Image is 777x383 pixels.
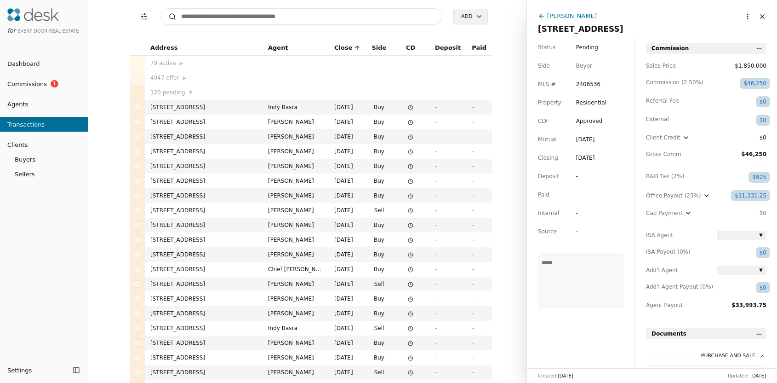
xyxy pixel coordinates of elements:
[750,373,766,378] span: [DATE]
[17,29,79,34] span: Every Door Real Estate
[435,237,437,243] span: -
[435,251,437,258] span: -
[329,115,366,129] td: [DATE]
[145,336,263,350] td: [STREET_ADDRESS]
[472,119,474,125] span: -
[263,159,329,174] td: [PERSON_NAME]
[538,372,573,379] div: Created:
[435,369,437,376] span: -
[7,27,16,34] span: for
[7,366,32,375] span: Settings
[435,281,437,287] span: -
[472,133,474,140] span: -
[646,247,713,256] div: ISA Payout
[717,61,766,70] span: $1,850,000
[329,321,366,336] td: [DATE]
[741,151,766,157] span: $46,250
[329,174,366,188] td: [DATE]
[145,144,263,159] td: [STREET_ADDRESS]
[145,291,263,306] td: [STREET_ADDRESS]
[576,80,623,89] span: 2406536
[435,325,437,331] span: -
[263,247,329,262] td: [PERSON_NAME]
[472,207,474,214] span: -
[329,262,366,277] td: [DATE]
[646,231,713,240] div: ISA Agent
[263,277,329,291] td: [PERSON_NAME]
[435,163,437,169] span: -
[366,174,392,188] td: Buy
[576,98,606,107] span: Residential
[558,373,573,378] span: [DATE]
[268,43,288,53] span: Agent
[263,174,329,188] td: [PERSON_NAME]
[366,336,392,350] td: Buy
[700,282,713,291] span: ( 0% )
[366,321,392,336] td: Sell
[671,172,684,181] span: ( 2% )
[366,291,392,306] td: Buy
[472,237,474,243] span: -
[263,321,329,336] td: Indy Basra
[701,352,766,360] div: Purchase and Sale
[681,78,703,87] span: ( 2.50% )
[145,306,263,321] td: [STREET_ADDRESS]
[538,23,766,35] span: [STREET_ADDRESS]
[366,277,392,291] td: Sell
[760,248,766,257] div: $0
[538,61,550,70] span: Side
[263,129,329,144] td: [PERSON_NAME]
[329,247,366,262] td: [DATE]
[145,277,263,291] td: [STREET_ADDRESS]
[366,144,392,159] td: Buy
[472,369,474,376] span: -
[646,133,713,142] div: Client Credit
[145,159,263,174] td: [STREET_ADDRESS]
[150,73,257,82] div: 4947 offer
[472,281,474,287] span: -
[576,190,593,199] div: -
[646,78,713,87] div: Commission
[366,306,392,321] td: Buy
[406,43,415,53] span: CD
[145,115,263,129] td: [STREET_ADDRESS]
[150,88,185,97] span: 120 pending
[263,203,329,218] td: [PERSON_NAME]
[576,227,623,236] span: -
[329,218,366,232] td: [DATE]
[760,283,766,292] div: $0
[366,365,392,380] td: Sell
[435,192,437,199] span: -
[435,296,437,302] span: -
[547,11,597,21] div: [PERSON_NAME]
[735,191,766,200] div: $11,331.25
[4,363,70,377] button: Settings
[538,172,559,181] span: Deposit
[150,58,257,68] div: 79 active
[329,365,366,380] td: [DATE]
[366,100,392,115] td: Buy
[366,232,392,247] td: Buy
[435,340,437,346] span: -
[329,159,366,174] td: [DATE]
[646,266,713,275] div: Add'l Agent
[453,9,487,24] button: Add
[263,100,329,115] td: Indy Basra
[472,43,486,53] span: Paid
[538,153,558,162] span: Closing
[145,247,263,262] td: [STREET_ADDRESS]
[538,227,557,236] span: Source
[651,44,689,53] span: Commission
[329,144,366,159] td: [DATE]
[329,129,366,144] td: [DATE]
[263,365,329,380] td: [PERSON_NAME]
[472,222,474,228] span: -
[538,80,556,89] span: MLS #
[51,80,58,87] span: 1
[743,79,766,88] div: $46,250
[435,119,437,125] span: -
[472,104,474,110] span: -
[7,8,59,21] img: Desk
[538,135,557,144] span: Mutual
[329,291,366,306] td: [DATE]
